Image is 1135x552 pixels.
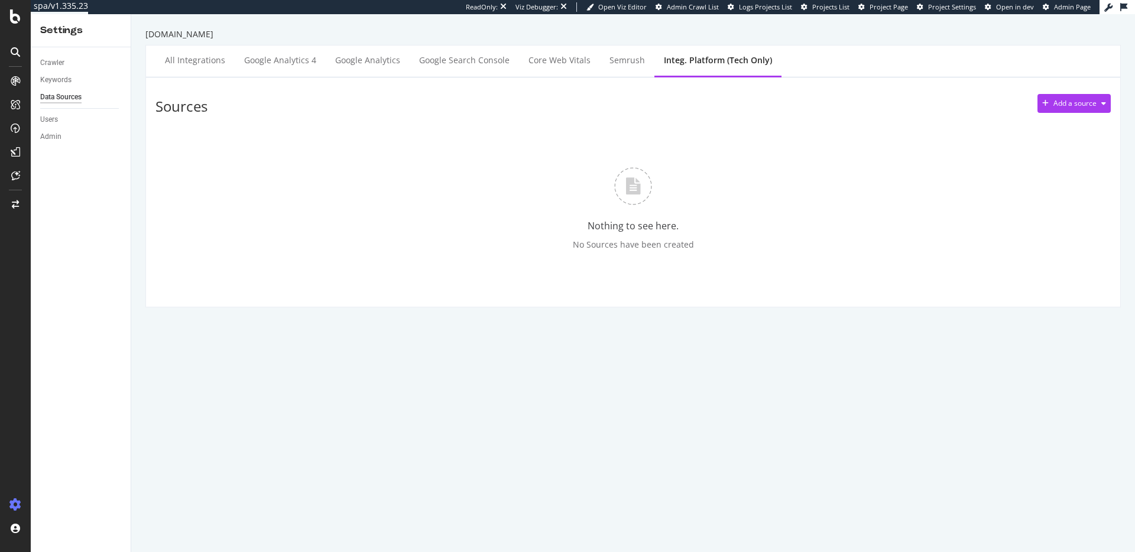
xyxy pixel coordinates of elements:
[1053,100,1097,107] div: Add a source
[739,2,792,11] span: Logs Projects List
[528,54,591,66] div: Core Web Vitals
[656,2,719,12] a: Admin Crawl List
[801,2,849,12] a: Projects List
[515,2,558,12] div: Viz Debugger:
[609,54,645,66] div: Semrush
[40,131,61,143] div: Admin
[928,2,976,11] span: Project Settings
[40,74,122,86] a: Keywords
[335,54,400,66] div: Google Analytics
[419,54,510,66] div: Google Search Console
[40,24,121,37] div: Settings
[244,54,316,66] div: Google Analytics 4
[155,99,207,114] h3: Sources
[664,54,772,66] div: Integ. Platform (tech only)
[985,2,1034,12] a: Open in dev
[588,219,679,233] div: Nothing to see here.
[1043,2,1091,12] a: Admin Page
[870,2,908,11] span: Project Page
[145,28,1121,40] div: [DOMAIN_NAME]
[728,2,792,12] a: Logs Projects List
[40,91,122,103] a: Data Sources
[917,2,976,12] a: Project Settings
[40,91,82,103] div: Data Sources
[40,74,72,86] div: Keywords
[858,2,908,12] a: Project Page
[1037,94,1111,113] button: Add a source
[812,2,849,11] span: Projects List
[996,2,1034,11] span: Open in dev
[598,2,647,11] span: Open Viz Editor
[40,57,64,69] div: Crawler
[1054,2,1091,11] span: Admin Page
[573,239,694,251] div: No Sources have been created
[614,167,652,205] img: J3t+pQLvoHxnFBO3SZG38AAAAASUVORK5CYII=
[40,131,122,143] a: Admin
[667,2,719,11] span: Admin Crawl List
[40,113,122,126] a: Users
[466,2,498,12] div: ReadOnly:
[586,2,647,12] a: Open Viz Editor
[165,54,225,66] div: All integrations
[40,57,122,69] a: Crawler
[40,113,58,126] div: Users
